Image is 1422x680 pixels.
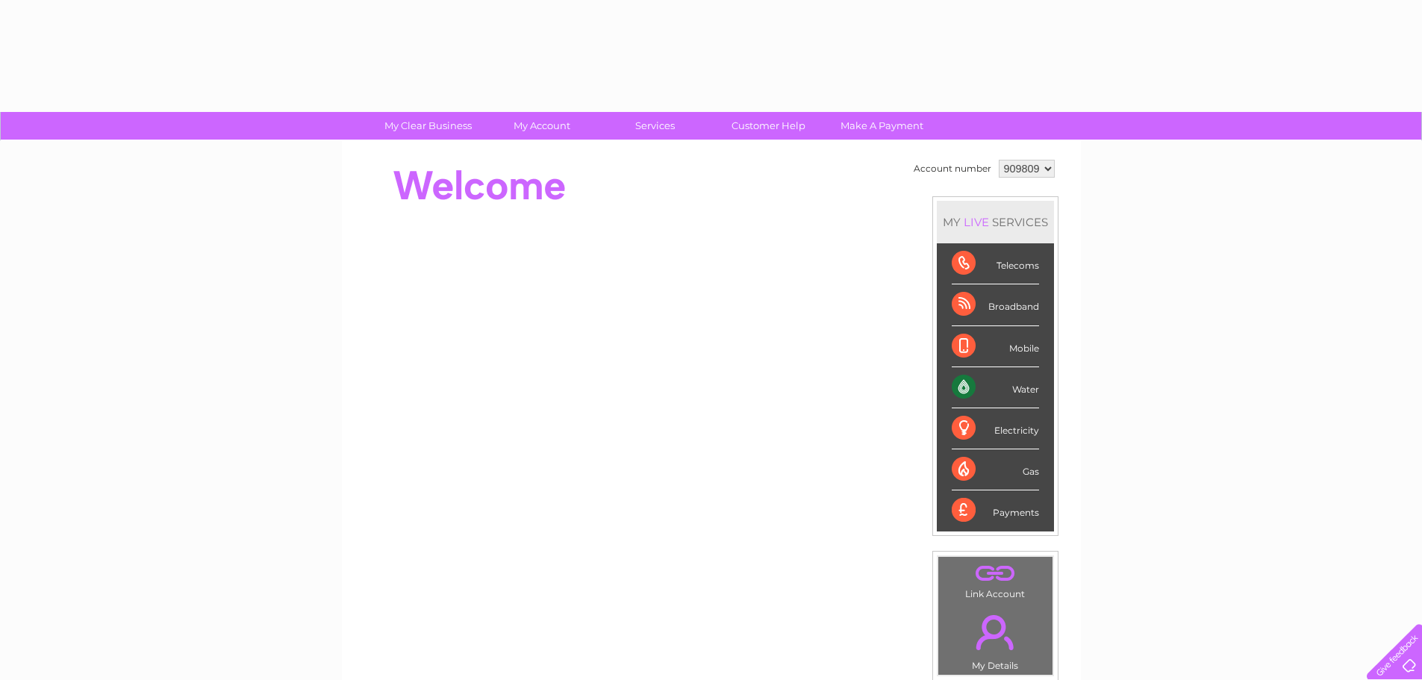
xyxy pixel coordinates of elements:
[952,326,1039,367] div: Mobile
[593,112,717,140] a: Services
[820,112,944,140] a: Make A Payment
[480,112,603,140] a: My Account
[942,606,1049,658] a: .
[961,215,992,229] div: LIVE
[938,602,1053,676] td: My Details
[367,112,490,140] a: My Clear Business
[937,201,1054,243] div: MY SERVICES
[952,284,1039,325] div: Broadband
[942,561,1049,587] a: .
[952,449,1039,490] div: Gas
[707,112,830,140] a: Customer Help
[952,367,1039,408] div: Water
[952,408,1039,449] div: Electricity
[910,156,995,181] td: Account number
[952,490,1039,531] div: Payments
[938,556,1053,603] td: Link Account
[952,243,1039,284] div: Telecoms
